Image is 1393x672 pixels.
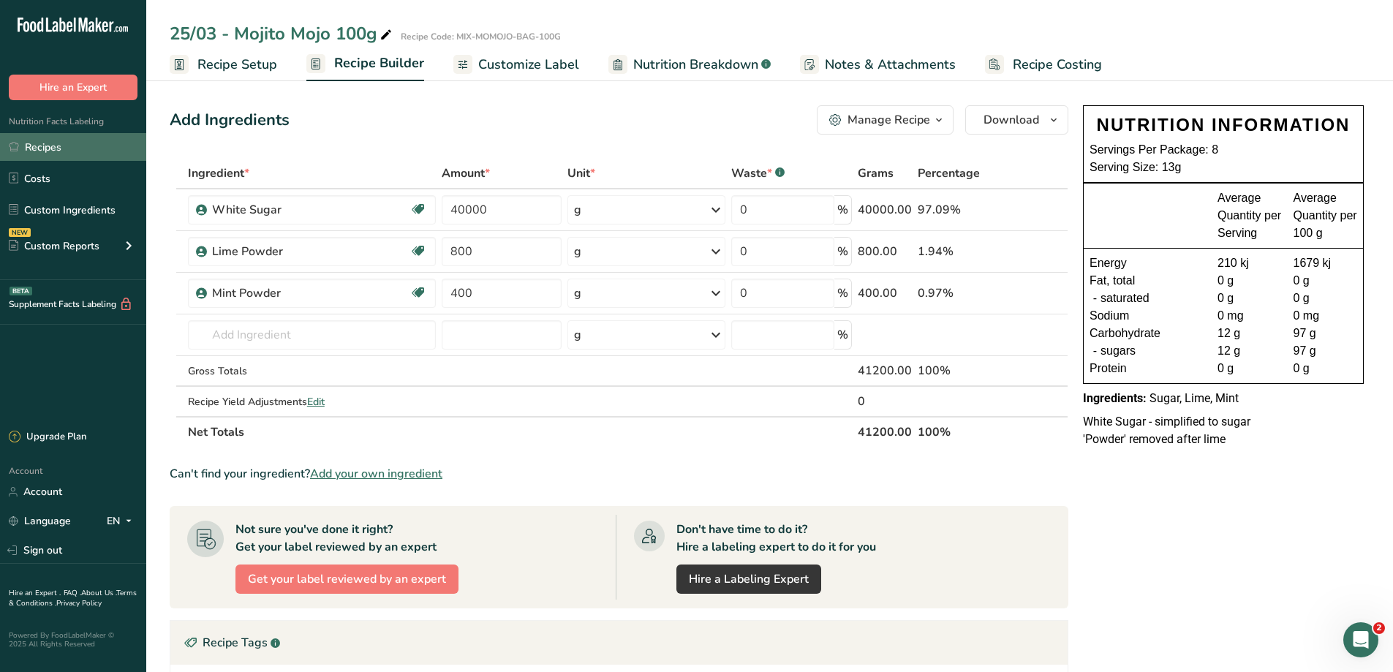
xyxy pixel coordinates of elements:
a: Recipe Setup [170,48,277,81]
div: 0 g [1294,272,1358,290]
div: 400.00 [858,284,912,302]
div: 25/03 - Mojito Mojo 100g [170,20,395,47]
a: About Us . [81,588,116,598]
div: 12 g [1218,342,1282,360]
span: Fat, total [1090,272,1135,290]
button: Hire an Expert [9,75,137,100]
div: 100% [918,362,999,380]
div: g [574,284,581,302]
span: Notes & Attachments [825,55,956,75]
div: White Sugar [212,201,395,219]
div: 0 g [1294,290,1358,307]
th: 100% [915,416,1002,447]
div: 800.00 [858,243,912,260]
div: Not sure you've done it right? Get your label reviewed by an expert [235,521,437,556]
div: Mint Powder [212,284,395,302]
div: 0 [858,393,912,410]
div: Add Ingredients [170,108,290,132]
div: Gross Totals [188,363,436,379]
div: 41200.00 [858,362,912,380]
span: Download [984,111,1039,129]
div: g [574,201,581,219]
div: 97 g [1294,342,1358,360]
div: Manage Recipe [847,111,930,129]
th: 41200.00 [855,416,915,447]
span: Get your label reviewed by an expert [248,570,446,588]
a: Privacy Policy [56,598,102,608]
div: g [574,326,581,344]
div: Can't find your ingredient? [170,465,1068,483]
div: 12 g [1218,325,1282,342]
div: Serving Size: 13g [1090,159,1357,176]
div: g [574,243,581,260]
span: Unit [567,165,595,182]
a: FAQ . [64,588,81,598]
input: Add Ingredient [188,320,436,350]
div: NUTRITION INFORMATION [1090,112,1357,138]
span: Energy [1090,254,1127,272]
a: Language [9,508,71,534]
span: Ingredient [188,165,249,182]
span: 2 [1373,622,1385,634]
div: Average Quantity per 100 g [1294,189,1358,242]
button: Download [965,105,1068,135]
span: Add your own ingredient [310,465,442,483]
span: Ingredients: [1083,391,1147,405]
span: Protein [1090,360,1127,377]
span: Recipe Costing [1013,55,1102,75]
div: Waste [731,165,785,182]
p: 'Powder' removed after lime [1083,431,1364,448]
p: White Sugar - simplified to sugar [1083,413,1364,431]
div: - [1090,290,1101,307]
span: Sugar, Lime, Mint [1149,391,1239,405]
div: 0 g [1218,360,1282,377]
button: Get your label reviewed by an expert [235,565,458,594]
div: Recipe Code: MIX-MOMOJO-BAG-100G [401,30,561,43]
div: Upgrade Plan [9,430,86,445]
div: Average Quantity per Serving [1218,189,1282,242]
span: Carbohydrate [1090,325,1160,342]
div: 1.94% [918,243,999,260]
a: Terms & Conditions . [9,588,137,608]
div: 210 kj [1218,254,1282,272]
div: Powered By FoodLabelMaker © 2025 All Rights Reserved [9,631,137,649]
span: Recipe Setup [197,55,277,75]
div: 40000.00 [858,201,912,219]
th: Net Totals [185,416,855,447]
div: 0.97% [918,284,999,302]
span: Nutrition Breakdown [633,55,758,75]
div: BETA [10,287,32,295]
div: 97 g [1294,325,1358,342]
div: 97.09% [918,201,999,219]
div: Servings Per Package: 8 [1090,141,1357,159]
div: 0 g [1218,272,1282,290]
div: Lime Powder [212,243,395,260]
div: EN [107,513,137,530]
span: Recipe Builder [334,53,424,73]
div: Recipe Yield Adjustments [188,394,436,409]
span: Edit [307,395,325,409]
div: NEW [9,228,31,237]
div: Recipe Tags [170,621,1068,665]
span: Grams [858,165,894,182]
a: Recipe Costing [985,48,1102,81]
span: Amount [442,165,490,182]
div: 0 mg [1218,307,1282,325]
span: Sodium [1090,307,1129,325]
div: 0 g [1218,290,1282,307]
div: 0 g [1294,360,1358,377]
a: Hire a Labeling Expert [676,565,821,594]
span: Percentage [918,165,980,182]
a: Customize Label [453,48,579,81]
a: Hire an Expert . [9,588,61,598]
span: Customize Label [478,55,579,75]
div: 0 mg [1294,307,1358,325]
a: Notes & Attachments [800,48,956,81]
div: - [1090,342,1101,360]
span: saturated [1101,290,1149,307]
div: Don't have time to do it? Hire a labeling expert to do it for you [676,521,876,556]
div: 1679 kj [1294,254,1358,272]
div: Custom Reports [9,238,99,254]
iframe: Intercom live chat [1343,622,1378,657]
button: Manage Recipe [817,105,954,135]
